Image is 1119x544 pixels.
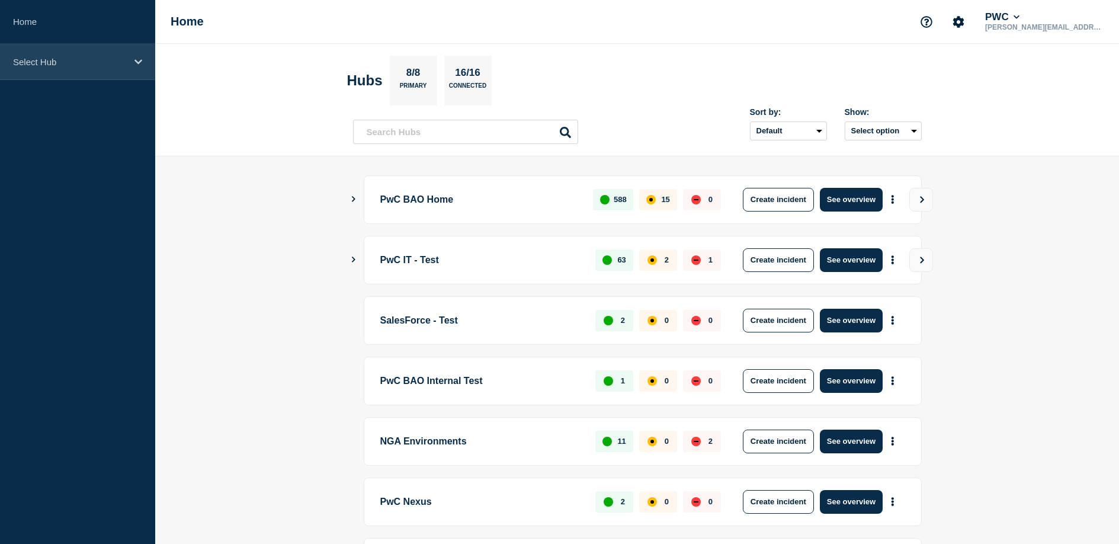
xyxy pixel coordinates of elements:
[646,195,656,204] div: affected
[351,195,357,204] button: Show Connected Hubs
[708,316,713,325] p: 0
[914,9,939,34] button: Support
[708,376,713,385] p: 0
[647,437,657,446] div: affected
[665,255,669,264] p: 2
[665,316,669,325] p: 0
[691,195,701,204] div: down
[708,195,713,204] p: 0
[885,188,900,210] button: More actions
[820,309,883,332] button: See overview
[820,248,883,272] button: See overview
[380,309,582,332] p: SalesForce - Test
[380,430,582,453] p: NGA Environments
[451,67,485,82] p: 16/16
[400,82,427,95] p: Primary
[13,57,127,67] p: Select Hub
[820,369,883,393] button: See overview
[647,316,657,325] div: affected
[909,248,933,272] button: View
[909,188,933,212] button: View
[604,376,613,386] div: up
[691,497,701,507] div: down
[885,430,900,452] button: More actions
[946,9,971,34] button: Account settings
[647,376,657,386] div: affected
[380,490,582,514] p: PwC Nexus
[380,188,580,212] p: PwC BAO Home
[171,15,204,28] h1: Home
[617,255,626,264] p: 63
[380,248,582,272] p: PwC IT - Test
[885,491,900,513] button: More actions
[617,437,626,446] p: 11
[743,369,814,393] button: Create incident
[691,437,701,446] div: down
[743,430,814,453] button: Create incident
[743,188,814,212] button: Create incident
[665,497,669,506] p: 0
[604,497,613,507] div: up
[621,316,625,325] p: 2
[647,497,657,507] div: affected
[845,121,922,140] button: Select option
[602,255,612,265] div: up
[885,249,900,271] button: More actions
[380,369,582,393] p: PwC BAO Internal Test
[691,255,701,265] div: down
[621,376,625,385] p: 1
[845,107,922,117] div: Show:
[750,107,827,117] div: Sort by:
[885,309,900,331] button: More actions
[691,376,701,386] div: down
[402,67,425,82] p: 8/8
[743,490,814,514] button: Create incident
[983,23,1106,31] p: [PERSON_NAME][EMAIL_ADDRESS][PERSON_NAME][DOMAIN_NAME]
[665,376,669,385] p: 0
[820,430,883,453] button: See overview
[820,490,883,514] button: See overview
[347,72,383,89] h2: Hubs
[708,255,713,264] p: 1
[983,11,1022,23] button: PWC
[661,195,669,204] p: 15
[604,316,613,325] div: up
[600,195,610,204] div: up
[602,437,612,446] div: up
[351,255,357,264] button: Show Connected Hubs
[614,195,627,204] p: 588
[820,188,883,212] button: See overview
[743,309,814,332] button: Create incident
[691,316,701,325] div: down
[353,120,578,144] input: Search Hubs
[750,121,827,140] select: Sort by
[743,248,814,272] button: Create incident
[449,82,486,95] p: Connected
[708,497,713,506] p: 0
[647,255,657,265] div: affected
[621,497,625,506] p: 2
[665,437,669,446] p: 0
[885,370,900,392] button: More actions
[708,437,713,446] p: 2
